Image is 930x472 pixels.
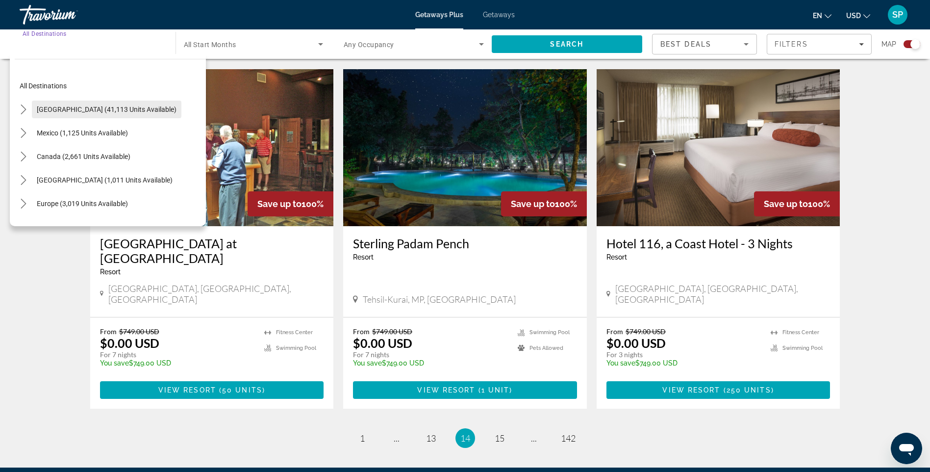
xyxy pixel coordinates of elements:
span: All Destinations [23,30,66,37]
span: $749.00 USD [119,327,159,336]
span: $749.00 USD [626,327,666,336]
button: User Menu [885,4,910,25]
span: From [353,327,370,336]
button: Toggle Caribbean & Atlantic Islands (1,011 units available) submenu [15,172,32,189]
button: Toggle Mexico (1,125 units available) submenu [15,125,32,142]
span: View Resort [417,386,475,394]
span: Save up to [257,199,302,209]
span: You save [606,359,635,367]
span: 14 [460,433,470,444]
button: Select destination: Australia (237 units available) [32,218,172,236]
span: Swimming Pool [276,345,316,351]
span: You save [100,359,129,367]
input: Select destination [23,39,163,51]
nav: Pagination [90,428,840,448]
span: 13 [426,433,436,444]
mat-select: Sort by [660,38,749,50]
p: $0.00 USD [606,336,666,350]
button: Toggle Canada (2,661 units available) submenu [15,148,32,165]
p: $0.00 USD [353,336,412,350]
span: Any Occupancy [344,41,394,49]
span: ( ) [216,386,265,394]
span: 250 units [727,386,771,394]
p: For 3 nights [606,350,761,359]
span: ... [394,433,400,444]
span: You save [353,359,382,367]
span: Swimming Pool [529,329,570,336]
button: Filters [767,34,872,54]
span: Fitness Center [276,329,313,336]
span: Swimming Pool [782,345,823,351]
span: Pets Allowed [529,345,563,351]
span: From [100,327,117,336]
iframe: Button to launch messaging window [891,433,922,464]
div: 100% [501,191,587,216]
span: View Resort [662,386,720,394]
span: View Resort [158,386,216,394]
div: 100% [248,191,333,216]
span: 50 units [222,386,262,394]
mat-tree: Destination tree [15,74,206,380]
button: Change language [813,8,831,23]
span: Save up to [511,199,555,209]
span: ... [531,433,537,444]
img: Hotel 116, a Coast Hotel - 3 Nights [597,69,840,226]
a: Sterling Padam Pench [353,236,577,251]
a: [GEOGRAPHIC_DATA] at [GEOGRAPHIC_DATA] [100,236,324,265]
span: [GEOGRAPHIC_DATA], [GEOGRAPHIC_DATA], [GEOGRAPHIC_DATA] [108,283,324,305]
button: Select destination: Mexico (1,125 units available) [32,124,133,142]
button: View Resort(50 units) [100,381,324,399]
span: 1 unit [481,386,510,394]
button: Toggle Europe (3,019 units available) submenu [15,195,32,212]
span: [GEOGRAPHIC_DATA], [GEOGRAPHIC_DATA], [GEOGRAPHIC_DATA] [615,283,830,305]
a: Getaways Plus [415,11,463,19]
button: Toggle United States (41,113 units available) submenu [15,101,32,118]
button: Toggle Australia (237 units available) submenu [15,219,32,236]
p: For 7 nights [353,350,508,359]
span: Search [550,40,583,48]
img: Nenastako Village at Meadow Lake [90,69,334,226]
span: Save up to [764,199,808,209]
button: Search [492,35,643,53]
button: Select destination: United States (41,113 units available) [32,101,181,118]
span: Europe (3,019 units available) [37,200,128,208]
button: View Resort(250 units) [606,381,830,399]
span: Best Deals [660,40,711,48]
div: 100% [754,191,840,216]
span: Filters [775,40,808,48]
img: Sterling Padam Pench [343,69,587,226]
button: View Resort(1 unit) [353,381,577,399]
div: Destination options [10,54,206,226]
span: Resort [606,253,627,261]
span: Resort [100,268,121,276]
span: From [606,327,623,336]
p: $0.00 USD [100,336,159,350]
a: Hotel 116, a Coast Hotel - 3 Nights [606,236,830,251]
span: Fitness Center [782,329,819,336]
a: Getaways [483,11,515,19]
a: Travorium [20,2,118,27]
p: For 7 nights [100,350,255,359]
button: Select destination: Canada (2,661 units available) [32,148,135,165]
span: Resort [353,253,374,261]
span: All destinations [20,82,67,90]
span: ( ) [721,386,774,394]
button: Select destination: Caribbean & Atlantic Islands (1,011 units available) [32,171,177,189]
button: Select destination: Europe (3,019 units available) [32,195,133,212]
p: $749.00 USD [353,359,508,367]
span: 1 [360,433,365,444]
span: $749.00 USD [372,327,412,336]
span: SP [892,10,903,20]
span: [GEOGRAPHIC_DATA] (41,113 units available) [37,105,176,113]
button: Change currency [846,8,870,23]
